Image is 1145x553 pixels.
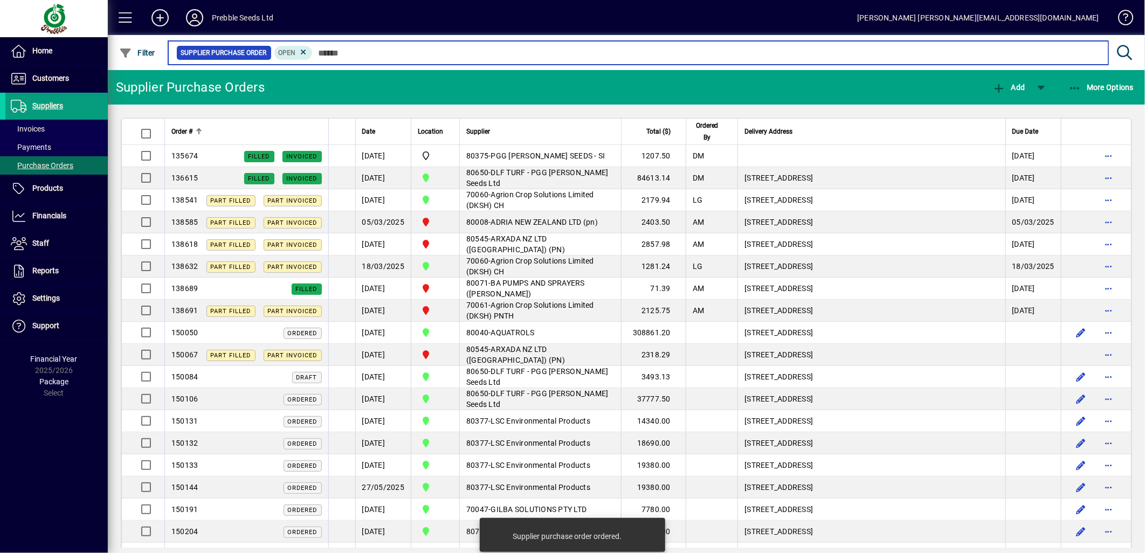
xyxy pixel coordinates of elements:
button: More options [1100,479,1118,496]
button: More options [1100,324,1118,341]
span: 150204 [171,527,198,536]
span: 80545 [466,345,488,354]
button: More options [1100,523,1118,540]
div: Due Date [1012,126,1055,137]
td: [STREET_ADDRESS] [737,322,1005,344]
td: [DATE] [355,322,411,344]
span: Ordered [288,396,318,403]
td: [DATE] [355,300,411,322]
button: Edit [1072,479,1089,496]
span: More Options [1068,83,1134,92]
span: PALMERSTON NORTH [418,282,453,295]
td: 308861.20 [621,322,686,344]
span: Order # [171,126,192,137]
span: 138585 [171,218,198,226]
span: Supplier Purchase Order [181,47,267,58]
a: Home [5,38,108,65]
td: - [459,189,621,211]
span: Products [32,184,63,192]
span: AM [693,218,705,226]
span: AQUATROLS [491,328,535,337]
span: PALMERSTON NORTH [418,304,453,317]
button: More options [1100,147,1118,164]
span: Part Filled [211,264,251,271]
div: [PERSON_NAME] [PERSON_NAME][EMAIL_ADDRESS][DOMAIN_NAME] [857,9,1099,26]
span: CHRISTCHURCH [418,414,453,427]
span: 80008 [466,218,488,226]
span: Agrion Crop Solutions Limited (DKSH) CH [466,190,594,210]
span: 80377 [466,483,488,492]
td: [DATE] [355,410,411,432]
button: More options [1100,346,1118,363]
span: Open [279,49,296,57]
td: 84613.14 [621,167,686,189]
td: 19380.00 [621,454,686,476]
span: Suppliers [32,101,63,110]
span: 80377 [466,461,488,469]
span: 150067 [171,350,198,359]
span: Ordered [288,485,318,492]
span: 150084 [171,372,198,381]
td: [STREET_ADDRESS] [737,278,1005,300]
span: Part Filled [211,241,251,248]
span: LG [693,262,703,271]
a: Payments [5,138,108,156]
button: Edit [1072,434,1089,452]
button: More options [1100,501,1118,518]
span: 80377 [466,417,488,425]
span: 80650 [466,389,488,398]
span: 70060 [466,190,488,199]
span: 80745 [466,527,488,536]
span: Package [39,377,68,386]
span: Ordered [288,330,318,337]
td: [DATE] [355,344,411,366]
span: PALMERSTON NORTH [418,238,453,251]
span: 70060 [466,257,488,265]
span: AM [693,306,705,315]
span: DLF TURF - PGG [PERSON_NAME] Seeds Ltd [466,389,609,409]
span: Date [362,126,376,137]
td: [DATE] [355,145,411,167]
td: [STREET_ADDRESS] [737,388,1005,410]
span: Part Filled [211,308,251,315]
button: Edit [1072,523,1089,540]
td: [DATE] [355,499,411,521]
span: Part Invoiced [268,219,318,226]
td: [STREET_ADDRESS] [737,410,1005,432]
span: 150106 [171,395,198,403]
a: Support [5,313,108,340]
span: DM [693,174,705,182]
span: Financial Year [31,355,78,363]
span: CHRISTCHURCH [418,525,453,538]
td: - [459,278,621,300]
td: [DATE] [355,233,411,255]
span: Part Filled [211,352,251,359]
span: BA PUMPS AND SPRAYERS ([PERSON_NAME]) [466,279,585,298]
span: Payments [11,143,51,151]
div: Date [362,126,405,137]
span: 80650 [466,168,488,177]
span: Filled [249,175,270,182]
span: 70061 [466,301,488,309]
td: - [459,454,621,476]
td: [DATE] [355,454,411,476]
span: Filled [296,286,318,293]
span: AM [693,240,705,248]
button: More options [1100,236,1118,253]
span: ARXADA NZ LTD ([GEOGRAPHIC_DATA]) (PN) [466,234,565,254]
td: 2125.75 [621,300,686,322]
td: 05/03/2025 [1005,211,1061,233]
td: 2179.94 [621,189,686,211]
span: 80071 [466,279,488,287]
button: Edit [1072,368,1089,385]
span: Support [32,321,59,330]
span: 150050 [171,328,198,337]
span: Due Date [1012,126,1039,137]
span: DLF TURF - PGG [PERSON_NAME] Seeds Ltd [466,168,609,188]
span: LSC Environmental Products [491,483,591,492]
td: - [459,300,621,322]
span: PGG [PERSON_NAME] SEEDS - SI [491,151,605,160]
td: [DATE] [355,278,411,300]
td: [STREET_ADDRESS] [737,476,1005,499]
td: 7780.00 [621,499,686,521]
